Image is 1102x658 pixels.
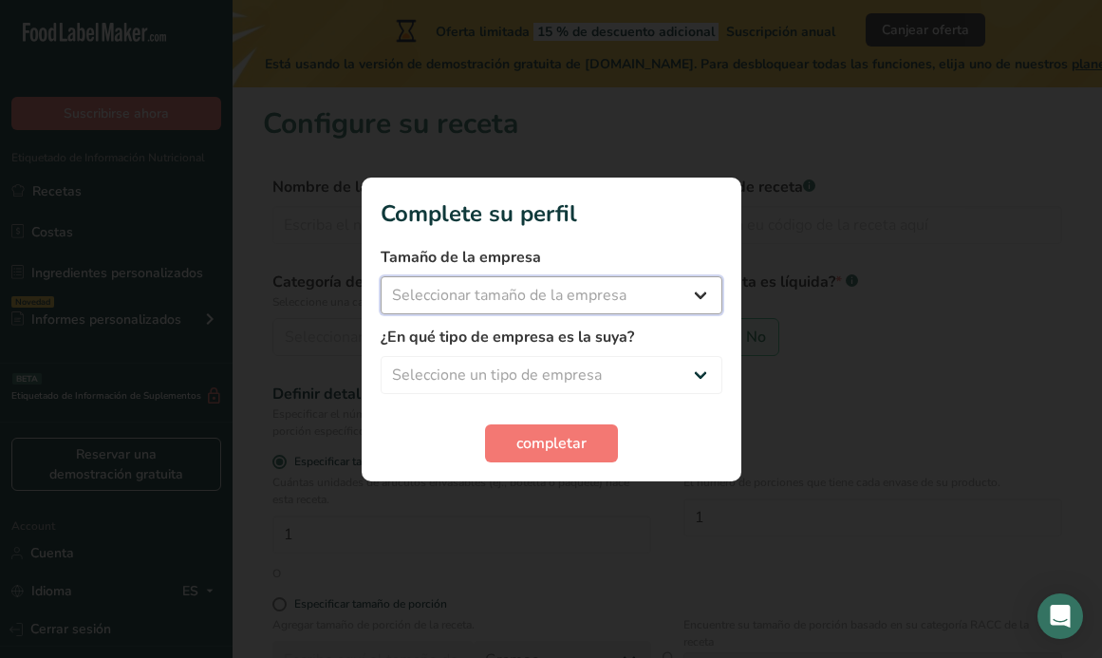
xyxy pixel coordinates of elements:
[381,197,722,231] h1: Complete su perfil
[516,432,587,455] span: completar
[1037,593,1083,639] div: Open Intercom Messenger
[381,246,722,269] label: Tamaño de la empresa
[381,326,722,348] label: ¿En qué tipo de empresa es la suya?
[485,424,618,462] button: completar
